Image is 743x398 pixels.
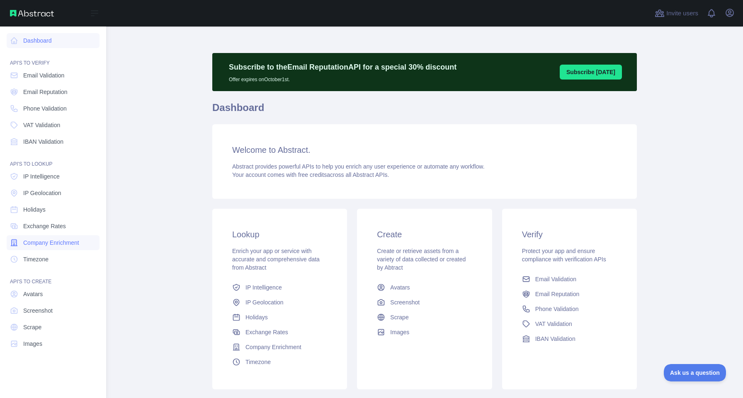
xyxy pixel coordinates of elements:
button: Subscribe [DATE] [560,65,622,80]
a: Dashboard [7,33,100,48]
a: Avatars [7,287,100,302]
a: Phone Validation [519,302,620,316]
span: Email Reputation [23,88,68,96]
a: IP Intelligence [7,169,100,184]
span: VAT Validation [535,320,572,328]
span: Company Enrichment [245,343,301,351]
a: Email Validation [519,272,620,287]
a: Holidays [7,202,100,217]
span: Email Reputation [535,290,580,298]
a: Company Enrichment [229,340,330,355]
h3: Welcome to Abstract. [232,144,617,156]
img: Abstract API [10,10,54,17]
span: Email Validation [535,275,576,283]
span: IBAN Validation [23,137,63,146]
span: Abstract provides powerful APIs to help you enrich any user experience or automate any workflow. [232,163,485,170]
div: API'S TO VERIFY [7,50,100,66]
span: Holidays [23,205,46,214]
span: Phone Validation [535,305,579,313]
span: Holidays [245,313,268,321]
a: Screenshot [374,295,475,310]
span: IP Geolocation [23,189,61,197]
a: Screenshot [7,303,100,318]
span: Avatars [23,290,43,298]
a: Scrape [7,320,100,335]
a: Images [374,325,475,340]
iframe: Toggle Customer Support [664,364,726,381]
span: Invite users [666,9,698,18]
div: API'S TO LOOKUP [7,151,100,167]
a: IBAN Validation [519,331,620,346]
span: Timezone [245,358,271,366]
span: Your account comes with across all Abstract APIs. [232,171,389,178]
a: IP Geolocation [7,186,100,200]
span: Phone Validation [23,104,67,113]
a: VAT Validation [519,316,620,331]
a: Email Validation [7,68,100,83]
a: IP Intelligence [229,280,330,295]
a: Exchange Rates [7,219,100,234]
div: API'S TO CREATE [7,268,100,285]
h3: Create [377,229,472,240]
span: Exchange Rates [245,328,288,336]
span: IBAN Validation [535,335,575,343]
h3: Verify [522,229,617,240]
span: Exchange Rates [23,222,66,230]
h1: Dashboard [212,101,637,121]
span: Enrich your app or service with accurate and comprehensive data from Abstract [232,248,320,271]
span: Scrape [390,313,408,321]
span: Protect your app and ensure compliance with verification APIs [522,248,606,263]
a: Exchange Rates [229,325,330,340]
span: Images [390,328,409,336]
a: Email Reputation [519,287,620,302]
span: Create or retrieve assets from a variety of data collected or created by Abtract [377,248,466,271]
a: Timezone [7,252,100,267]
span: Timezone [23,255,49,263]
a: IBAN Validation [7,134,100,149]
p: Offer expires on October 1st. [229,73,456,83]
a: VAT Validation [7,118,100,133]
span: Email Validation [23,71,64,80]
span: Avatars [390,283,410,292]
p: Subscribe to the Email Reputation API for a special 30 % discount [229,61,456,73]
a: Images [7,336,100,351]
span: IP Intelligence [23,172,60,181]
span: free credits [298,171,327,178]
button: Invite users [653,7,700,20]
span: Images [23,340,42,348]
span: Company Enrichment [23,239,79,247]
span: VAT Validation [23,121,60,129]
a: Timezone [229,355,330,369]
a: Avatars [374,280,475,295]
span: Screenshot [23,306,53,315]
a: Scrape [374,310,475,325]
span: IP Intelligence [245,283,282,292]
a: Holidays [229,310,330,325]
a: IP Geolocation [229,295,330,310]
a: Phone Validation [7,101,100,116]
a: Email Reputation [7,84,100,99]
span: Screenshot [390,298,420,306]
h3: Lookup [232,229,327,240]
a: Company Enrichment [7,235,100,250]
span: Scrape [23,323,41,331]
span: IP Geolocation [245,298,284,306]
